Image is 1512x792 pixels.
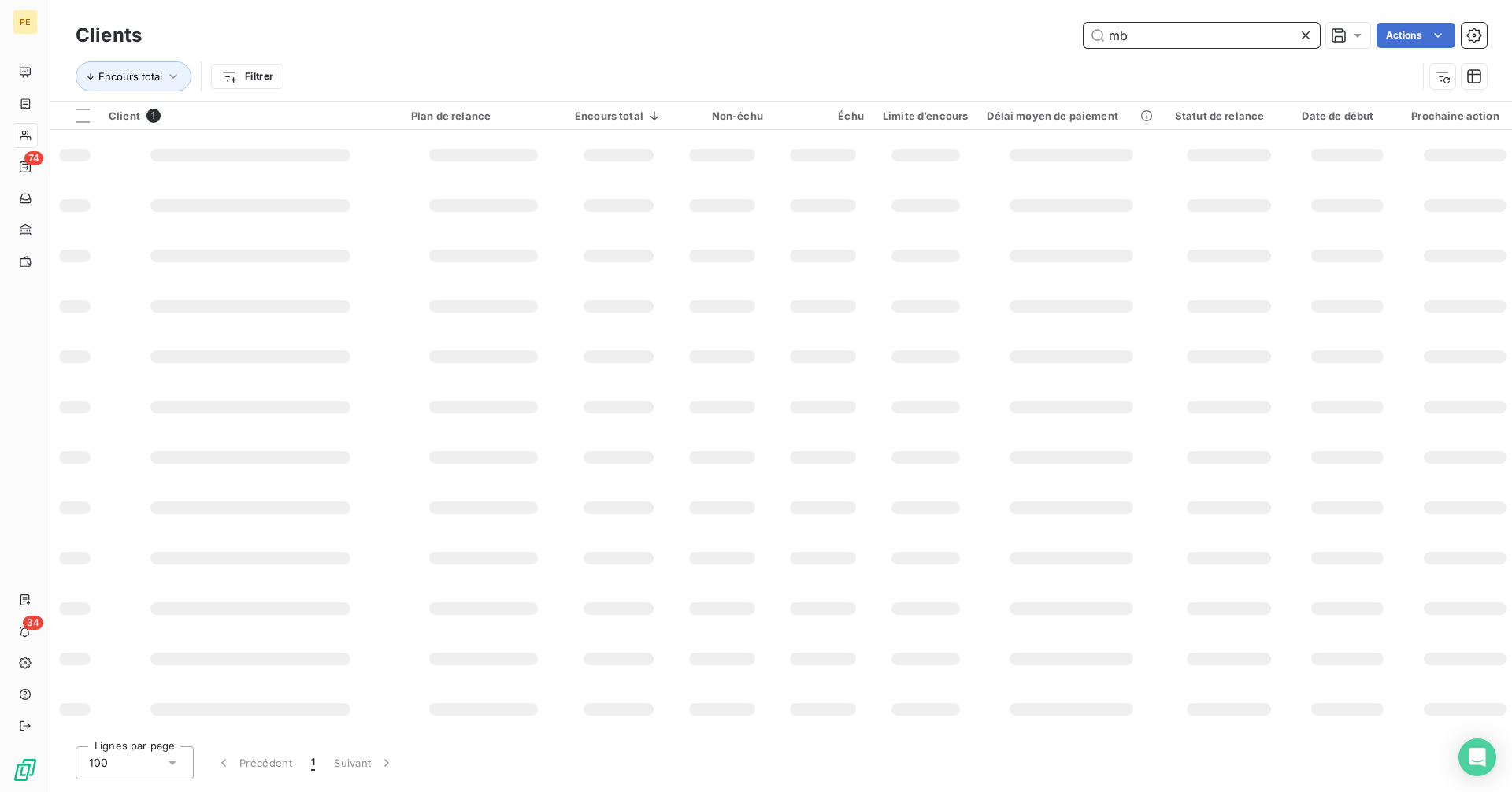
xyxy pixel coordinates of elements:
input: Rechercher [1084,23,1320,48]
button: Actions [1377,23,1455,48]
div: Plan de relance [411,109,556,122]
div: PE [13,9,38,35]
img: Logo LeanPay [13,757,38,783]
span: 100 [89,755,108,771]
span: 1 [311,755,315,771]
span: 74 [24,151,43,165]
div: Encours total [575,109,662,122]
h3: Clients [76,21,142,50]
div: Délai moyen de paiement [987,109,1155,122]
div: Open Intercom Messenger [1458,738,1496,776]
div: Non-échu [681,109,763,122]
a: 74 [13,154,37,179]
button: 1 [302,746,324,779]
button: Suivant [324,746,404,779]
button: Filtrer [211,64,283,89]
div: Date de début [1302,109,1392,122]
button: Précédent [206,746,302,779]
span: Client [109,109,140,122]
div: Limite d’encours [883,109,968,122]
span: 34 [23,616,43,630]
span: Encours total [98,70,162,83]
div: Échu [782,109,864,122]
div: Statut de relance [1175,109,1284,122]
button: Encours total [76,61,191,91]
span: 1 [146,109,161,123]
